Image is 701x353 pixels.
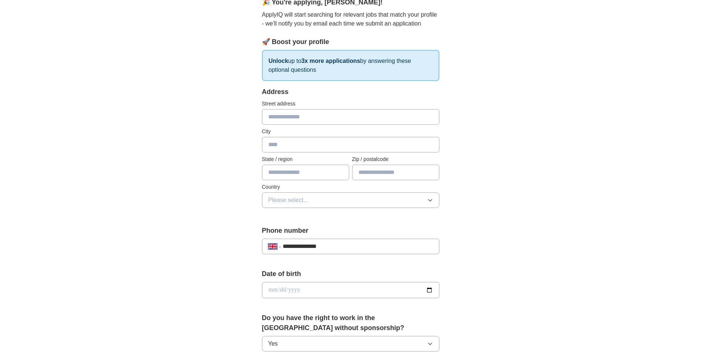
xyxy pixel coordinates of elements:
[262,336,439,352] button: Yes
[301,58,360,64] strong: 3x more applications
[262,37,439,47] div: 🚀 Boost your profile
[262,100,439,108] label: Street address
[262,313,439,333] label: Do you have the right to work in the [GEOGRAPHIC_DATA] without sponsorship?
[262,226,439,236] label: Phone number
[262,269,439,279] label: Date of birth
[262,155,349,163] label: State / region
[268,196,309,205] span: Please select...
[262,128,439,135] label: City
[262,50,439,81] p: up to by answering these optional questions
[262,192,439,208] button: Please select...
[262,87,439,97] div: Address
[352,155,439,163] label: Zip / postalcode
[262,183,439,191] label: Country
[262,10,439,28] p: ApplyIQ will start searching for relevant jobs that match your profile - we'll notify you by emai...
[269,58,288,64] strong: Unlock
[268,339,278,348] span: Yes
